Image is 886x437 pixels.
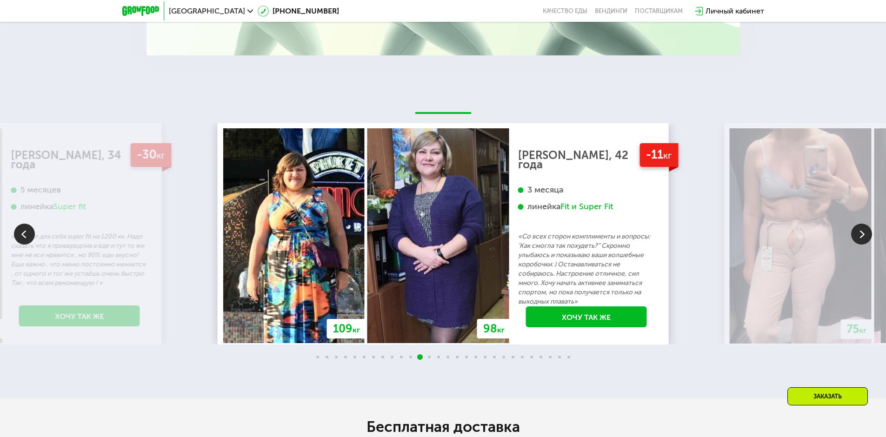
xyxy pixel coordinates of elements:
[841,319,873,339] div: 75
[635,7,683,15] div: поставщикам
[560,201,613,212] div: Fit и Super Fit
[859,326,867,335] span: кг
[640,143,678,167] div: -11
[663,150,672,161] span: кг
[851,224,872,245] img: Slide right
[497,325,505,334] span: кг
[11,232,148,288] p: «Выбрал для себя super fit на 1200 кк. Надо сказать что я привередлив в еде и тут то же мне не вс...
[19,305,140,326] a: Хочу так же
[477,319,511,338] div: 98
[706,6,764,17] div: Личный кабинет
[518,185,655,195] div: 3 месяца
[353,325,360,334] span: кг
[526,306,647,327] a: Хочу так же
[53,201,86,212] div: Super fit
[169,7,245,15] span: [GEOGRAPHIC_DATA]
[327,319,366,338] div: 109
[11,151,148,169] div: [PERSON_NAME], 34 года
[11,185,148,195] div: 5 месяцев
[518,232,655,306] p: «Со всех сторон комплименты и вопросы: 'Как смогла так похудеть?” Скромно улыбаюсь и показываю ва...
[518,151,655,169] div: [PERSON_NAME], 42 года
[787,387,868,405] div: Заказать
[518,201,655,212] div: линейка
[14,224,35,245] img: Slide left
[595,7,627,15] a: Вендинги
[258,6,339,17] a: [PHONE_NUMBER]
[130,143,171,167] div: -30
[183,417,704,436] h2: Бесплатная доставка
[11,201,148,212] div: линейка
[156,150,165,161] span: кг
[543,7,587,15] a: Качество еды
